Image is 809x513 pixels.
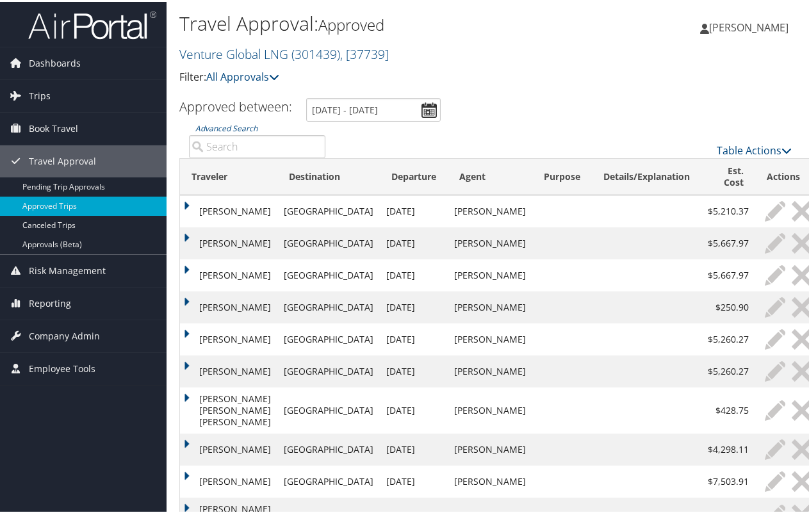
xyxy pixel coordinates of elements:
[380,225,448,257] td: [DATE]
[29,286,71,318] span: Reporting
[448,289,532,322] td: [PERSON_NAME]
[180,354,277,386] td: [PERSON_NAME]
[701,354,755,386] td: $5,260.27
[195,121,257,132] a: Advanced Search
[206,68,279,82] a: All Approvals
[765,437,785,458] img: ta-modify-inactive.png
[277,257,380,289] td: [GEOGRAPHIC_DATA]
[180,193,277,225] td: [PERSON_NAME]
[29,351,95,383] span: Employee Tools
[701,464,755,496] td: $7,503.91
[29,253,106,285] span: Risk Management
[701,225,755,257] td: $5,667.97
[277,354,380,386] td: [GEOGRAPHIC_DATA]
[448,193,532,225] td: [PERSON_NAME]
[709,19,789,33] span: [PERSON_NAME]
[765,263,785,284] img: ta-modify-inactive.png
[180,386,277,432] td: [PERSON_NAME] [PERSON_NAME] [PERSON_NAME]
[448,432,532,464] td: [PERSON_NAME]
[380,322,448,354] td: [DATE]
[448,225,532,257] td: [PERSON_NAME]
[179,67,594,84] p: Filter:
[592,157,701,193] th: Details/Explanation
[189,133,325,156] input: Advanced Search
[29,45,81,77] span: Dashboards
[380,354,448,386] td: [DATE]
[179,44,389,61] a: Venture Global LNG
[29,111,78,143] span: Book Travel
[277,193,380,225] td: [GEOGRAPHIC_DATA]
[29,143,96,175] span: Travel Approval
[532,157,592,193] th: Purpose
[701,386,755,432] td: $428.75
[306,96,441,120] input: [DATE] - [DATE]
[180,289,277,322] td: [PERSON_NAME]
[380,289,448,322] td: [DATE]
[762,231,789,252] a: Modify
[701,432,755,464] td: $4,298.11
[448,464,532,496] td: [PERSON_NAME]
[765,199,785,220] img: ta-modify-inactive.png
[180,157,277,193] th: Traveler: activate to sort column ascending
[277,464,380,496] td: [GEOGRAPHIC_DATA]
[179,8,594,35] h1: Travel Approval:
[277,289,380,322] td: [GEOGRAPHIC_DATA]
[717,142,792,156] a: Table Actions
[700,6,801,45] a: [PERSON_NAME]
[380,257,448,289] td: [DATE]
[762,469,789,490] a: Modify
[701,193,755,225] td: $5,210.37
[180,322,277,354] td: [PERSON_NAME]
[29,78,51,110] span: Trips
[291,44,340,61] span: ( 301439 )
[277,225,380,257] td: [GEOGRAPHIC_DATA]
[762,327,789,348] a: Modify
[762,263,789,284] a: Modify
[762,398,789,419] a: Modify
[380,386,448,432] td: [DATE]
[277,432,380,464] td: [GEOGRAPHIC_DATA]
[762,437,789,458] a: Modify
[277,386,380,432] td: [GEOGRAPHIC_DATA]
[277,322,380,354] td: [GEOGRAPHIC_DATA]
[180,432,277,464] td: [PERSON_NAME]
[765,231,785,252] img: ta-modify-inactive.png
[765,398,785,419] img: ta-modify-inactive.png
[340,44,389,61] span: , [ 37739 ]
[448,257,532,289] td: [PERSON_NAME]
[180,464,277,496] td: [PERSON_NAME]
[28,8,156,38] img: airportal-logo.png
[380,464,448,496] td: [DATE]
[277,157,380,193] th: Destination: activate to sort column ascending
[765,359,785,380] img: ta-modify-inactive.png
[179,96,292,113] h3: Approved between:
[180,257,277,289] td: [PERSON_NAME]
[765,295,785,316] img: ta-modify-inactive.png
[448,386,532,432] td: [PERSON_NAME]
[701,257,755,289] td: $5,667.97
[448,157,532,193] th: Agent
[448,354,532,386] td: [PERSON_NAME]
[180,225,277,257] td: [PERSON_NAME]
[318,12,384,33] small: Approved
[448,322,532,354] td: [PERSON_NAME]
[29,318,100,350] span: Company Admin
[380,193,448,225] td: [DATE]
[701,322,755,354] td: $5,260.27
[701,289,755,322] td: $250.90
[762,295,789,316] a: Modify
[765,469,785,490] img: ta-modify-inactive.png
[380,157,448,193] th: Departure: activate to sort column ascending
[765,327,785,348] img: ta-modify-inactive.png
[380,432,448,464] td: [DATE]
[762,359,789,380] a: Modify
[701,157,755,193] th: Est. Cost: activate to sort column ascending
[762,199,789,220] a: Modify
